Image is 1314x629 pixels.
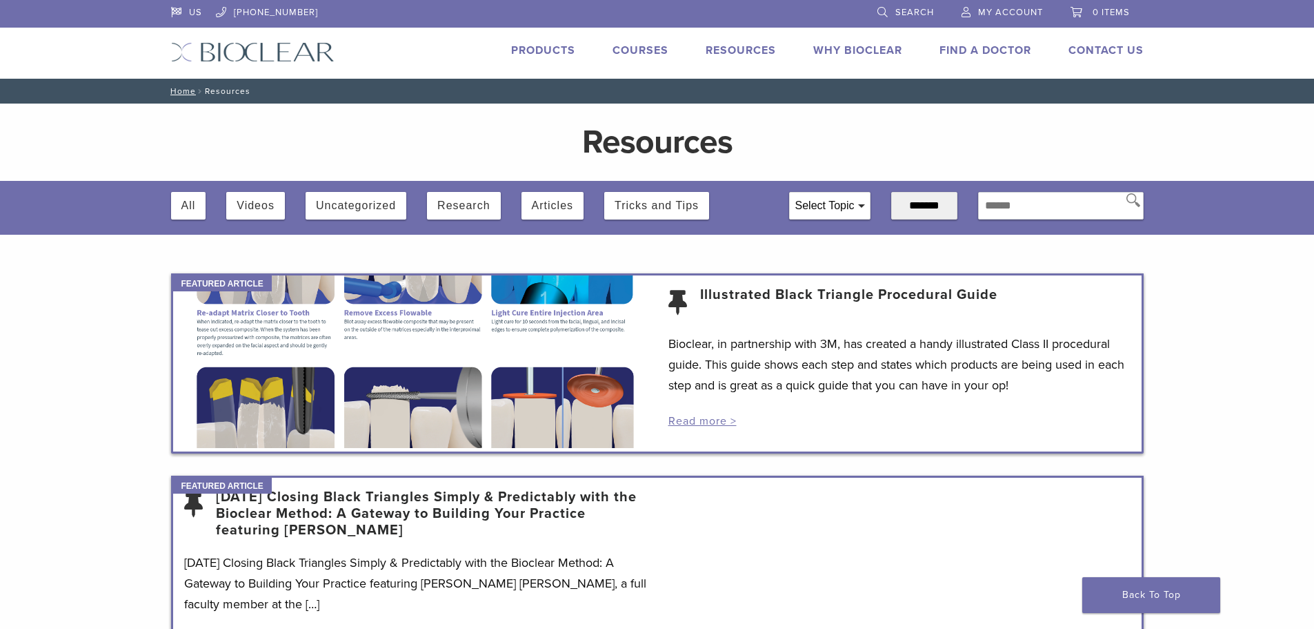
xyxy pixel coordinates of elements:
[216,489,646,539] a: [DATE] Closing Black Triangles Simply & Predictably with the Bioclear Method: A Gateway to Buildi...
[181,192,196,220] button: All
[813,43,902,57] a: Why Bioclear
[1082,577,1220,613] a: Back To Top
[511,43,575,57] a: Products
[337,126,978,159] h1: Resources
[196,88,205,95] span: /
[668,333,1131,396] p: Bioclear, in partnership with 3M, has created a handy illustrated Class II procedural guide. This...
[615,192,699,220] button: Tricks and Tips
[1068,43,1144,57] a: Contact Us
[316,192,396,220] button: Uncategorized
[1093,7,1130,18] span: 0 items
[668,414,737,428] a: Read more >
[184,552,646,615] p: [DATE] Closing Black Triangles Simply & Predictably with the Bioclear Method: A Gateway to Buildi...
[237,192,275,220] button: Videos
[895,7,934,18] span: Search
[700,287,997,320] a: Illustrated Black Triangle Procedural Guide
[171,42,335,62] img: Bioclear
[939,43,1031,57] a: Find A Doctor
[166,86,196,96] a: Home
[706,43,776,57] a: Resources
[161,79,1154,104] nav: Resources
[613,43,668,57] a: Courses
[437,192,490,220] button: Research
[978,7,1043,18] span: My Account
[790,193,870,219] div: Select Topic
[532,192,573,220] button: Articles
